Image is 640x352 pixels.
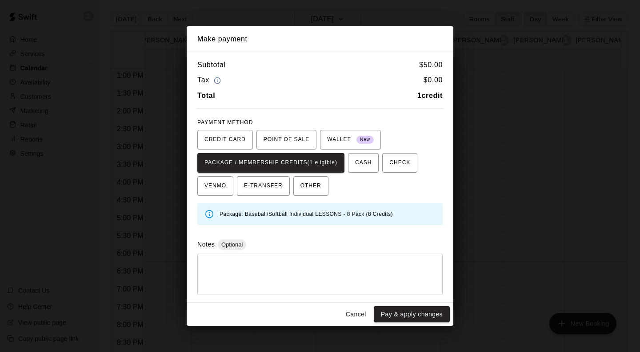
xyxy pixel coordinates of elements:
[197,176,233,196] button: VENMO
[218,241,246,248] span: Optional
[382,153,417,173] button: CHECK
[204,156,337,170] span: PACKAGE / MEMBERSHIP CREDITS (1 eligible)
[417,92,443,99] b: 1 credit
[237,176,290,196] button: E-TRANSFER
[187,26,453,52] h2: Make payment
[197,59,226,71] h6: Subtotal
[293,176,328,196] button: OTHER
[327,133,374,147] span: WALLET
[300,179,321,193] span: OTHER
[197,241,215,248] label: Notes
[197,130,253,150] button: CREDIT CARD
[419,59,443,71] h6: $ 50.00
[197,119,253,125] span: PAYMENT METHOD
[348,153,379,173] button: CASH
[342,306,370,323] button: Cancel
[264,133,309,147] span: POINT OF SALE
[374,306,450,323] button: Pay & apply changes
[320,130,381,150] button: WALLET New
[256,130,316,150] button: POINT OF SALE
[197,74,223,86] h6: Tax
[204,179,226,193] span: VENMO
[389,156,410,170] span: CHECK
[355,156,372,170] span: CASH
[244,179,283,193] span: E-TRANSFER
[356,134,374,146] span: New
[197,153,344,173] button: PACKAGE / MEMBERSHIP CREDITS(1 eligible)
[424,74,443,86] h6: $ 0.00
[197,92,215,99] b: Total
[220,211,393,217] span: Package: Baseball/Softball Individual LESSONS - 8 Pack (8 Credits)
[204,133,246,147] span: CREDIT CARD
